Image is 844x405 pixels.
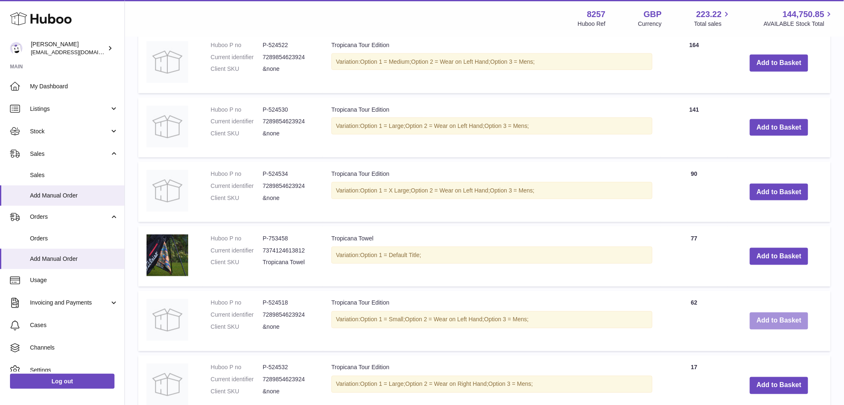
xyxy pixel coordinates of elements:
[263,259,315,267] dd: Tropicana Towel
[30,213,110,221] span: Orders
[405,316,484,323] span: Option 2 = Wear on Left Hand;
[331,376,652,393] div: Variation:
[578,20,606,28] div: Huboo Ref
[263,194,315,202] dd: &none
[211,299,263,307] dt: Huboo P no
[211,311,263,319] dt: Current identifier
[30,276,118,284] span: Usage
[263,323,315,331] dd: &none
[263,235,315,242] dd: P-753458
[211,117,263,125] dt: Current identifier
[360,122,406,129] span: Option 1 = Large;
[331,53,652,70] div: Variation:
[750,312,808,330] button: Add to Basket
[360,58,411,65] span: Option 1 = Medium;
[263,130,315,137] dd: &none
[147,106,188,147] img: Tropicana Tour Edition
[764,9,834,28] a: 144,750.85 AVAILABLE Stock Total
[360,381,406,387] span: Option 1 = Large;
[694,9,731,28] a: 223.22 Total sales
[211,364,263,372] dt: Huboo P no
[147,235,188,276] img: Tropicana Towel
[211,323,263,331] dt: Client SKU
[263,376,315,384] dd: 7289854623924
[750,55,808,72] button: Add to Basket
[331,311,652,328] div: Variation:
[694,20,731,28] span: Total sales
[10,374,115,389] a: Log out
[30,321,118,329] span: Cases
[263,170,315,178] dd: P-524534
[30,127,110,135] span: Stock
[750,184,808,201] button: Add to Basket
[30,255,118,263] span: Add Manual Order
[147,41,188,83] img: Tropicana Tour Edition
[750,119,808,136] button: Add to Basket
[661,291,727,351] td: 62
[211,259,263,267] dt: Client SKU
[490,58,535,65] span: Option 3 = Mens;
[30,82,118,90] span: My Dashboard
[485,122,529,129] span: Option 3 = Mens;
[211,247,263,255] dt: Current identifier
[211,65,263,73] dt: Client SKU
[211,41,263,49] dt: Huboo P no
[696,9,722,20] span: 223.22
[263,247,315,255] dd: 7374124613812
[360,187,411,194] span: Option 1 = X Large;
[211,376,263,384] dt: Current identifier
[211,53,263,61] dt: Current identifier
[263,41,315,49] dd: P-524522
[263,311,315,319] dd: 7289854623924
[406,381,488,387] span: Option 2 = Wear on Right Hand;
[406,122,485,129] span: Option 2 = Wear on Left Hand;
[360,316,405,323] span: Option 1 = Small;
[30,192,118,200] span: Add Manual Order
[661,97,727,158] td: 141
[323,291,661,351] td: Tropicana Tour Edition
[30,171,118,179] span: Sales
[331,247,652,264] div: Variation:
[211,130,263,137] dt: Client SKU
[263,53,315,61] dd: 7289854623924
[411,187,490,194] span: Option 2 = Wear on Left Hand;
[488,381,533,387] span: Option 3 = Mens;
[323,97,661,158] td: Tropicana Tour Edition
[323,226,661,287] td: Tropicana Towel
[30,299,110,307] span: Invoicing and Payments
[764,20,834,28] span: AVAILABLE Stock Total
[10,42,22,55] img: don@skinsgolf.com
[750,377,808,394] button: Add to Basket
[323,33,661,93] td: Tropicana Tour Edition
[31,40,106,56] div: [PERSON_NAME]
[484,316,529,323] span: Option 3 = Mens;
[587,9,606,20] strong: 8257
[661,162,727,222] td: 90
[30,344,118,352] span: Channels
[331,182,652,199] div: Variation:
[490,187,535,194] span: Option 3 = Mens;
[750,248,808,265] button: Add to Basket
[411,58,490,65] span: Option 2 = Wear on Left Hand;
[638,20,662,28] div: Currency
[211,235,263,242] dt: Huboo P no
[211,182,263,190] dt: Current identifier
[263,106,315,114] dd: P-524530
[263,65,315,73] dd: &none
[211,106,263,114] dt: Huboo P no
[30,235,118,242] span: Orders
[30,150,110,158] span: Sales
[31,49,122,55] span: [EMAIL_ADDRESS][DOMAIN_NAME]
[661,33,727,93] td: 164
[661,226,727,287] td: 77
[263,117,315,125] dd: 7289854623924
[783,9,824,20] span: 144,750.85
[644,9,662,20] strong: GBP
[263,388,315,396] dd: &none
[331,117,652,135] div: Variation:
[211,170,263,178] dt: Huboo P no
[360,252,421,258] span: Option 1 = Default Title;
[263,364,315,372] dd: P-524532
[211,194,263,202] dt: Client SKU
[147,299,188,341] img: Tropicana Tour Edition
